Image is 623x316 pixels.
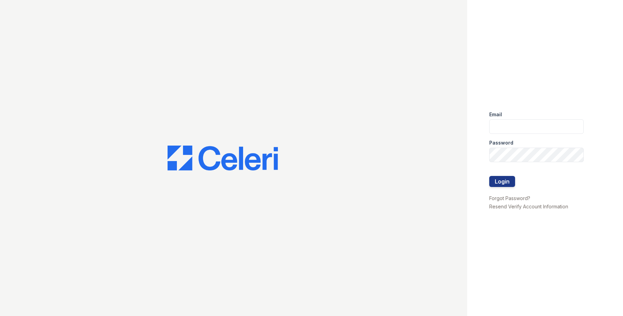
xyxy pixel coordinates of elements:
[489,111,502,118] label: Email
[489,176,515,187] button: Login
[168,146,278,170] img: CE_Logo_Blue-a8612792a0a2168367f1c8372b55b34899dd931a85d93a1a3d3e32e68fde9ad4.png
[489,204,568,209] a: Resend Verify Account Information
[489,139,513,146] label: Password
[489,195,530,201] a: Forgot Password?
